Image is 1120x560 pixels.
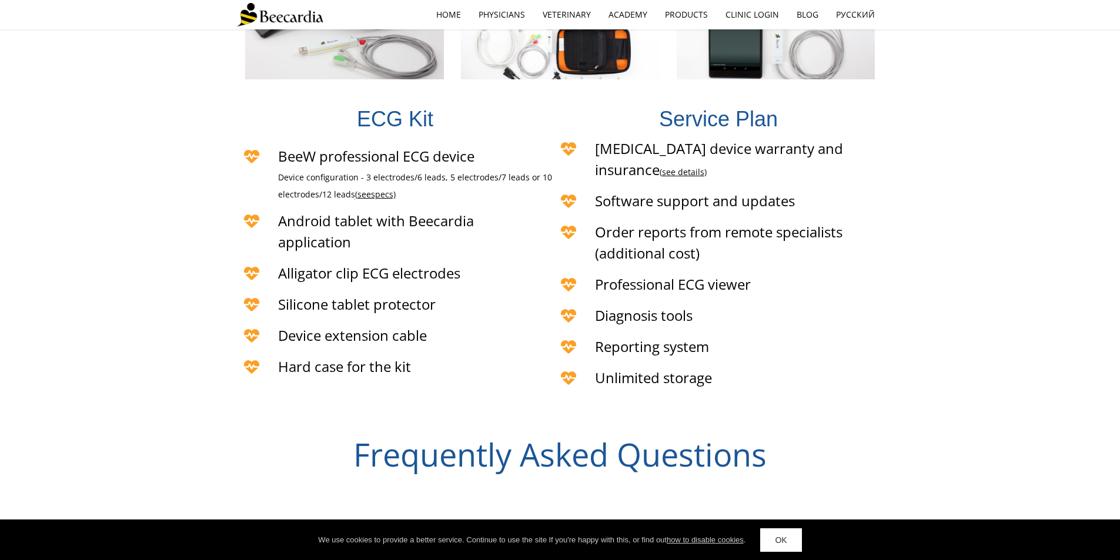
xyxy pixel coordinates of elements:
a: see details [662,166,704,177]
a: Products [656,1,717,28]
a: Physicians [470,1,534,28]
span: Diagnosis tools [595,306,693,325]
span: ECG Kit [357,107,433,131]
span: Unlimited storage [595,368,712,387]
span: Service Plan [659,107,778,131]
span: ( ) [660,166,707,177]
span: Do I have to order remote interpretation? [237,516,487,534]
img: Beecardia [237,3,323,26]
span: [MEDICAL_DATA] device warranty and insurance [595,139,843,179]
a: Veterinary [534,1,600,28]
a: Русский [827,1,884,28]
span: Order reports from remote specialists (additional cost) [595,222,842,263]
a: Blog [788,1,827,28]
a: Clinic Login [717,1,788,28]
span: Android tablet with Beecardia application [278,211,474,252]
span: Alligator clip ECG electrodes [278,263,460,283]
span: BeeW professional ECG device [278,146,474,166]
span: Silicone tablet protector [278,294,436,314]
a: Academy [600,1,656,28]
span: Reporting system [595,337,709,356]
span: Frequently Asked Questions [353,432,767,476]
span: see [357,189,371,200]
a: OK [760,528,801,552]
span: Professional ECG viewer [595,274,751,294]
div: We use cookies to provide a better service. Continue to use the site If you're happy with this, o... [318,534,745,546]
span: Software support and updates [595,191,795,210]
span: ( [355,189,357,200]
span: Device configuration - 3 electrodes/6 leads, 5 electrodes/7 leads or 10 electrodes/12 leads [278,172,552,200]
span: Hard case for the kit [278,357,411,376]
a: how to disable cookies [667,535,744,544]
a: home [427,1,470,28]
span: Device extension cable [278,326,427,345]
a: seespecs) [357,190,396,200]
span: specs) [371,189,396,200]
